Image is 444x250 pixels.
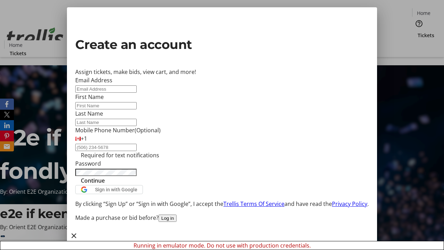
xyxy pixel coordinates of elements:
[81,176,105,185] span: Continue
[75,102,137,109] input: First Name
[75,126,161,134] label: Mobile Phone Number (Optional)
[75,68,369,76] div: Assign tickets, make bids, view cart, and more!
[75,35,369,54] h2: Create an account
[81,151,159,159] tr-hint: Required for text notifications
[75,85,137,93] input: Email Address
[75,185,143,194] button: Sign in with Google
[223,200,284,208] a: Trellis Terms Of Service
[75,214,369,222] div: Made a purchase or bid before?
[75,76,112,84] label: Email Address
[75,176,110,185] button: Continue
[332,200,367,208] a: Privacy Policy
[159,215,177,222] button: Log in
[67,229,81,243] button: Close
[75,110,103,117] label: Last Name
[95,187,137,192] span: Sign in with Google
[75,144,137,151] input: (506) 234-5678
[75,119,137,126] input: Last Name
[75,93,104,101] label: First Name
[75,160,101,167] label: Password
[75,200,369,208] p: By clicking “Sign Up” or “Sign in with Google”, I accept the and have read the .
